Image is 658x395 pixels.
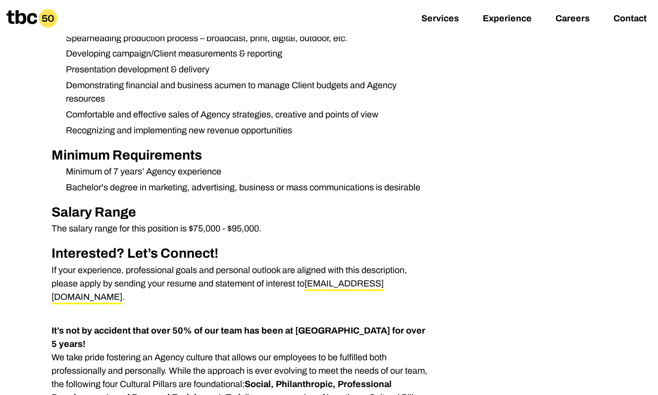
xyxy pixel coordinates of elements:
[51,326,425,349] strong: It’s not by accident that over 50% of our team has been at [GEOGRAPHIC_DATA] for over 5 years!
[58,165,432,178] li: Minimum of 7 years’ Agency experience
[58,63,432,76] li: Presentation development & delivery
[58,47,432,60] li: Developing campaign/Client measurements & reporting
[58,181,432,194] li: Bachelor's degree in marketing, advertising, business or mass communications is desirable
[58,108,432,121] li: Comfortable and effective sales of Agency strategies, creative and points of view
[613,13,647,25] a: Contact
[58,124,432,137] li: Recognizing and implementing new revenue opportunities
[421,13,459,25] a: Services
[51,222,432,235] p: The salary range for this position is $75,000 - $95,000.
[51,145,432,166] h2: Minimum Requirements
[51,202,432,223] h2: Salary Range
[556,13,590,25] a: Careers
[51,264,432,304] p: If your experience, professional goals and personal outlook are aligned with this description, pl...
[483,13,532,25] a: Experience
[51,243,432,264] h2: Interested? Let’s Connect!
[58,79,432,106] li: Demonstrating financial and business acumen to manage Client budgets and Agency resources
[58,32,432,45] li: Spearheading production process – broadcast, print, digital, outdoor, etc.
